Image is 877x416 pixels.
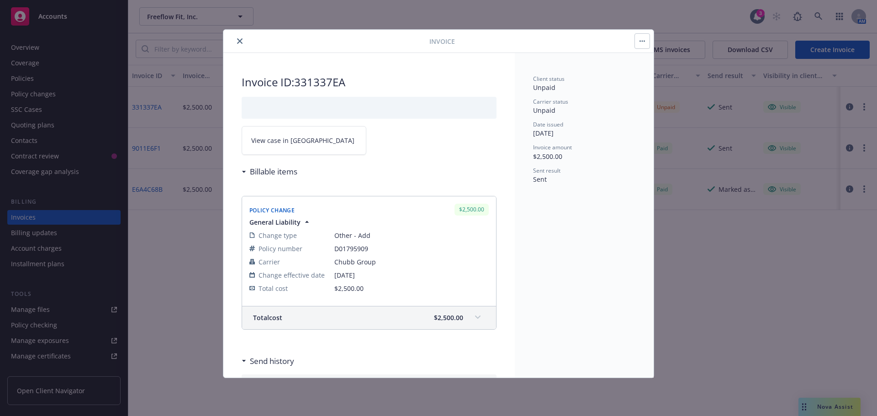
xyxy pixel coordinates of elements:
span: Sent [533,175,547,184]
h2: Invoice ID: 331337EA [242,75,497,90]
span: Other - Add [334,231,489,240]
div: $2,500.00 [454,204,489,215]
span: Carrier status [533,98,568,105]
span: Sent result [533,167,560,174]
span: General Liability [249,217,301,227]
span: Policy number [259,244,302,253]
button: General Liability [249,217,312,227]
span: Policy Change [249,206,295,214]
span: Carrier [259,257,280,267]
span: Unpaid [533,83,555,92]
span: [DATE] [533,129,554,137]
a: View case in [GEOGRAPHIC_DATA] [242,126,366,155]
button: close [234,36,245,47]
span: Total cost [253,313,282,322]
span: $2,500.00 [434,313,463,322]
span: Invoice [429,37,455,46]
span: Date issued [533,121,563,128]
span: D01795909 [334,244,489,253]
span: $2,500.00 [334,284,364,293]
span: [DATE] [334,270,489,280]
h3: Billable items [250,166,297,178]
span: Change effective date [259,270,325,280]
span: Change type [259,231,297,240]
span: Chubb Group [334,257,489,267]
span: Client status [533,75,565,83]
span: Unpaid [533,106,555,115]
span: Total cost [259,284,288,293]
h3: Send history [250,355,294,367]
div: Totalcost$2,500.00 [242,306,496,329]
span: View case in [GEOGRAPHIC_DATA] [251,136,354,145]
span: $2,500.00 [533,152,562,161]
div: Send history [242,355,294,367]
span: Invoice amount [533,143,572,151]
div: Billable items [242,166,297,178]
